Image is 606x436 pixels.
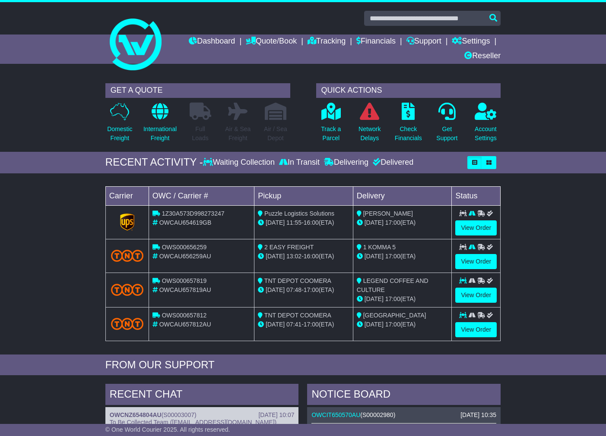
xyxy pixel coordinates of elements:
td: OWC / Carrier # [149,186,254,205]
span: OWCAU654619GB [159,219,212,226]
span: 13:02 [286,253,301,260]
span: 11:55 [286,219,301,226]
p: Domestic Freight [107,125,132,143]
div: GET A QUOTE [105,83,290,98]
span: TNT DEPOT COOMERA [264,277,331,284]
a: Quote/Book [246,35,297,49]
span: TNT DEPOT COOMERA [264,312,331,319]
a: CheckFinancials [394,102,422,147]
span: [GEOGRAPHIC_DATA] [363,312,426,319]
a: Tracking [308,35,346,49]
a: NetworkDelays [358,102,381,147]
a: Settings [452,35,490,49]
img: TNT_Domestic.png [111,250,143,261]
span: To Be Collected Team ([EMAIL_ADDRESS][DOMAIN_NAME]) [110,419,276,426]
a: View Order [455,322,497,337]
span: OWCAU657812AU [159,321,211,328]
span: 1 KOMMA 5 [363,244,396,251]
p: Full Loads [190,125,211,143]
div: Delivering [322,158,371,167]
span: 17:00 [385,321,400,328]
span: OWS000657819 [162,277,207,284]
div: (ETA) [357,320,448,329]
div: FROM OUR SUPPORT [105,359,501,371]
span: OWCAU657819AU [159,286,211,293]
a: GetSupport [436,102,458,147]
p: Air / Sea Depot [264,125,287,143]
div: ( ) [311,411,496,419]
span: 17:00 [304,321,319,328]
a: Reseller [464,49,501,64]
span: © One World Courier 2025. All rights reserved. [105,426,230,433]
span: [DATE] [266,253,285,260]
span: OWCAU656259AU [159,253,211,260]
span: 17:00 [385,219,400,226]
span: OWS000657812 [162,312,207,319]
a: InternationalFreight [143,102,177,147]
a: View Order [455,254,497,269]
div: [DATE] 10:35 [460,411,496,419]
div: RECENT CHAT [105,384,299,407]
p: Network Delays [359,125,381,143]
span: [DATE] [365,295,384,302]
span: [DATE] [266,219,285,226]
div: ( ) [110,411,295,419]
img: TNT_Domestic.png [111,284,143,295]
div: QUICK ACTIONS [316,83,501,98]
span: 16:00 [304,253,319,260]
div: (ETA) [357,252,448,261]
span: LEGEND COFFEE AND CULTURE [357,277,428,293]
p: Account Settings [475,125,497,143]
a: DomesticFreight [107,102,133,147]
div: (ETA) [357,295,448,304]
span: 07:41 [286,321,301,328]
div: - (ETA) [258,285,349,295]
a: View Order [455,220,497,235]
span: [PERSON_NAME] [363,210,413,217]
div: RECENT ACTIVITY - [105,156,203,169]
span: 1Z30A573D998273247 [162,210,225,217]
a: Dashboard [189,35,235,49]
div: Delivered [371,158,413,167]
span: [DATE] [365,219,384,226]
span: OWS000656259 [162,244,207,251]
span: Puzzle Logistics Solutions [264,210,334,217]
img: GetCarrierServiceLogo [120,213,135,231]
span: [DATE] [365,321,384,328]
a: Financials [356,35,396,49]
span: S00003007 [163,411,194,418]
span: [DATE] [365,253,384,260]
span: 2 EASY FREIGHT [264,244,314,251]
span: 07:48 [286,286,301,293]
div: - (ETA) [258,320,349,329]
span: [DATE] [266,286,285,293]
a: Track aParcel [320,102,341,147]
div: - (ETA) [258,218,349,227]
p: Air & Sea Freight [225,125,251,143]
p: Track a Parcel [321,125,341,143]
div: Waiting Collection [203,158,277,167]
span: 16:00 [304,219,319,226]
div: - (ETA) [258,252,349,261]
div: [DATE] 10:07 [258,411,294,419]
div: (ETA) [357,218,448,227]
span: 17:00 [385,295,400,302]
p: Check Financials [395,125,422,143]
a: AccountSettings [474,102,497,147]
img: TNT_Domestic.png [111,318,143,329]
a: OWCNZ654804AU [110,411,162,418]
td: Status [452,186,501,205]
p: International Freight [143,125,177,143]
span: 17:00 [304,286,319,293]
td: Delivery [353,186,452,205]
a: OWCIT650570AU [311,411,360,418]
td: Pickup [254,186,353,205]
a: View Order [455,288,497,303]
td: Carrier [105,186,149,205]
span: S00002980 [362,411,393,418]
div: In Transit [277,158,322,167]
div: NOTICE BOARD [307,384,501,407]
p: Get Support [436,125,457,143]
span: 17:00 [385,253,400,260]
a: Support [406,35,441,49]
